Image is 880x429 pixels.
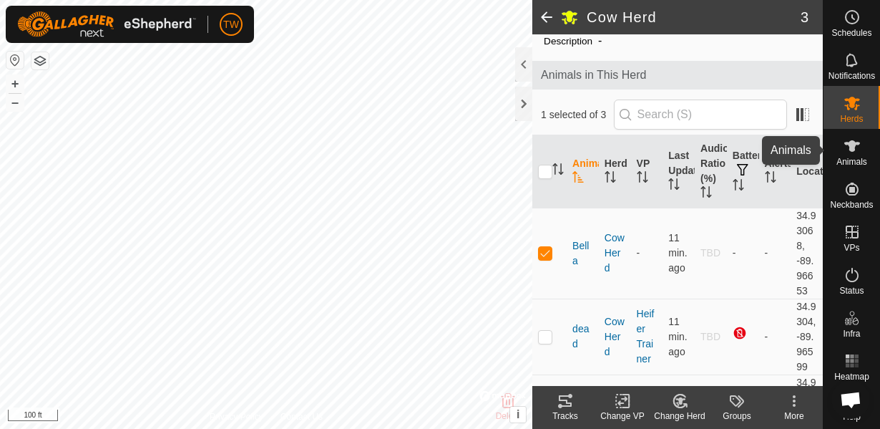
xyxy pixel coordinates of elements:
[727,135,759,208] th: Battery
[651,410,708,423] div: Change Herd
[791,208,823,299] td: 34.93068, -89.96653
[733,181,744,193] p-sorticon: Activate to sort
[223,17,239,32] span: TW
[210,410,263,423] a: Privacy Policy
[280,410,323,423] a: Contact Us
[759,208,791,299] td: -
[831,380,870,419] div: Open chat
[6,94,24,111] button: –
[510,407,526,423] button: i
[572,173,584,185] p-sorticon: Activate to sort
[668,316,687,357] span: Sep 14, 2025, 12:34 PM
[844,244,859,252] span: VPs
[6,75,24,92] button: +
[700,331,720,342] span: TBD
[836,158,867,166] span: Animals
[843,413,861,421] span: Help
[700,188,712,200] p-sorticon: Activate to sort
[541,107,614,122] span: 1 selected of 3
[834,372,869,381] span: Heatmap
[823,387,880,427] a: Help
[759,135,791,208] th: Alerts
[840,115,863,123] span: Herds
[599,135,631,208] th: Herd
[631,135,663,208] th: VP
[759,299,791,375] td: -
[695,135,727,208] th: Audio Ratio (%)
[663,135,695,208] th: Last Updated
[843,329,860,338] span: Infra
[727,208,759,299] td: -
[700,247,720,259] span: TBD
[839,286,864,295] span: Status
[544,36,592,47] label: Description
[614,100,787,130] input: Search (S)
[537,410,594,423] div: Tracks
[828,72,875,80] span: Notifications
[830,201,873,209] span: Neckbands
[637,247,640,259] app-display-virtual-paddock-transition: -
[637,308,655,365] a: Heifer Trainer
[587,9,801,26] h2: Cow Herd
[592,29,607,52] span: -
[31,52,49,69] button: Map Layers
[708,410,766,423] div: Groups
[517,408,519,420] span: i
[6,52,24,69] button: Reset Map
[637,173,648,185] p-sorticon: Activate to sort
[765,173,776,185] p-sorticon: Activate to sort
[594,410,651,423] div: Change VP
[766,410,823,423] div: More
[831,29,871,37] span: Schedules
[668,180,680,192] p-sorticon: Activate to sort
[801,6,808,28] span: 3
[605,314,625,360] div: Cow Herd
[605,173,616,185] p-sorticon: Activate to sort
[17,11,196,37] img: Gallagher Logo
[791,135,823,208] th: Location
[567,135,599,208] th: Animal
[541,67,814,84] span: Animals in This Herd
[572,238,593,269] span: Bella
[668,232,687,274] span: Sep 14, 2025, 12:34 PM
[605,231,625,276] div: Cow Herd
[572,322,593,352] span: dead
[791,299,823,375] td: 34.9304, -89.96599
[552,165,564,177] p-sorticon: Activate to sort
